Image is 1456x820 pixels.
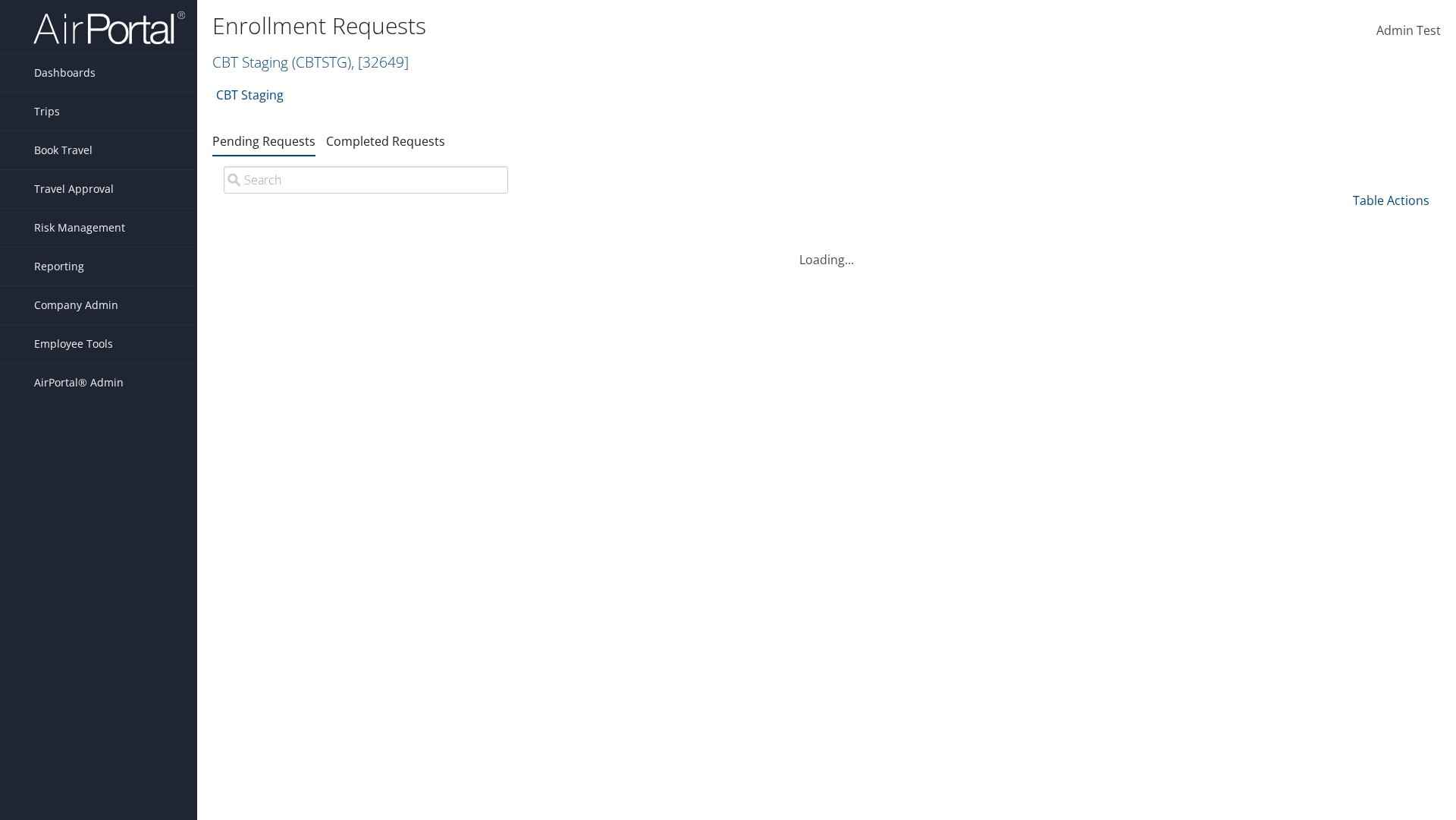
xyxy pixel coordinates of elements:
a: Table Actions [1353,192,1429,209]
span: Risk Management [34,209,125,247]
img: airportal-logo.png [33,10,185,46]
span: Admin Test [1376,22,1441,39]
h1: Enrollment Requests [212,10,1031,42]
a: Pending Requests [212,133,315,150]
span: , [ 32649 ] [351,52,409,72]
span: AirPortal® Admin [34,364,124,402]
span: Reporting [34,248,84,285]
span: Dashboards [34,54,96,92]
div: Loading... [212,232,1441,269]
input: Search [224,166,508,194]
span: Book Travel [34,131,93,169]
span: Trips [34,93,60,131]
span: ( CBTSTG ) [292,52,351,72]
span: Travel Approval [34,170,114,208]
a: Admin Test [1376,8,1441,55]
span: Company Admin [34,286,118,324]
a: CBT Staging [216,80,284,110]
a: Completed Requests [326,133,445,150]
a: CBT Staging [212,52,409,72]
span: Employee Tools [34,325,113,363]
